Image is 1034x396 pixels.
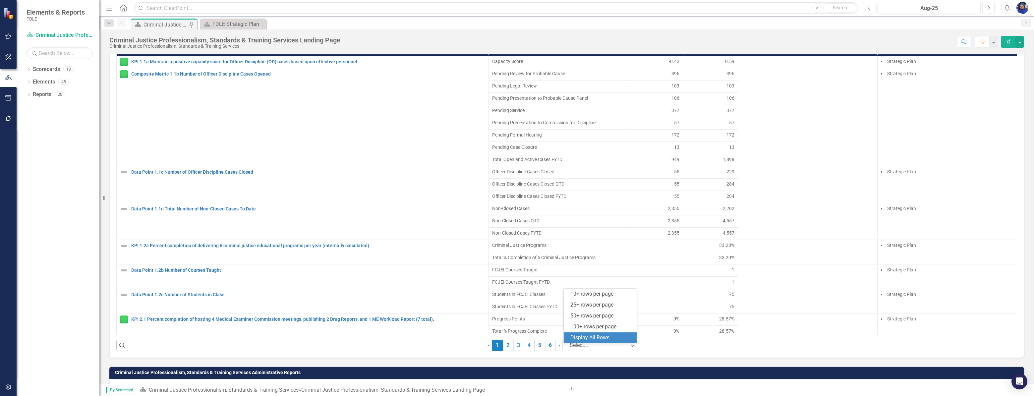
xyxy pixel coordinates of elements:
[109,36,340,44] div: Criminal Justice Professionalism, Standards & Training Services Landing Page
[683,56,738,68] td: Double-Click to Edit
[117,203,489,240] td: Double-Click to Edit Right Click for Context Menu
[726,181,734,187] span: 284
[131,206,485,211] a: Data Point 1.1d Total Number of Non-Closed Cases To Date
[683,289,738,301] td: Double-Click to Edit
[723,205,734,212] span: 2,202
[628,240,683,252] td: Double-Click to Edit
[558,342,560,348] span: ›
[880,4,978,12] div: Aug-25
[628,129,683,141] td: Double-Click to Edit
[683,129,738,141] td: Double-Click to Edit
[671,156,679,163] span: 949
[524,340,535,351] a: 4
[719,315,734,322] span: 28.57%
[628,92,683,105] td: Double-Click to Edit
[492,205,625,212] span: Non-Closed Cases
[488,264,628,276] td: Double-Click to Edit
[134,2,858,14] input: Search ClearPoint...
[140,386,562,394] div: »
[492,266,625,273] span: FCJEI Courses Taught
[726,193,734,199] span: 284
[674,144,679,150] span: 13
[27,8,85,16] span: Elements & Reports
[535,340,545,351] a: 5
[131,317,485,322] a: KPI 2.1 Percent completion of hosting 4 Medical Examiner Commission meetings, publishing 2 Drug R...
[683,141,738,154] td: Double-Click to Edit
[674,119,679,126] span: 57
[671,83,679,89] span: 103
[212,20,264,28] div: FDLE Strategic Plan
[27,31,93,39] a: Criminal Justice Professionalism, Standards & Training Services
[492,193,625,199] span: Officer Discipline Cases Closed FYTD
[738,203,877,240] td: Double-Click to Edit
[1011,373,1027,389] div: Open Intercom Messenger
[492,340,503,351] span: 1
[729,291,734,298] span: 75
[301,387,485,393] div: Criminal Justice Professionalism, Standards & Training Services Landing Page
[726,83,734,89] span: 103
[683,92,738,105] td: Double-Click to Edit
[488,92,628,105] td: Double-Click to Edit
[117,289,489,313] td: Double-Click to Edit Right Click for Context Menu
[674,181,679,187] span: 55
[725,58,734,65] span: 0.59
[671,132,679,138] span: 172
[628,105,683,117] td: Double-Click to Edit
[58,79,69,85] div: 45
[488,240,628,252] td: Double-Click to Edit
[683,68,738,80] td: Double-Click to Edit
[726,107,734,114] span: 377
[120,291,128,299] img: Not Defined
[492,230,625,236] span: Non-Closed Cases FYTD
[492,181,625,187] span: Officer Discipline Cases Closed QTD
[117,68,489,166] td: Double-Click to Edit Right Click for Context Menu
[570,290,633,298] div: 10+ rows per page
[120,315,128,323] img: Proceeding as Planned
[887,292,916,297] span: Strategic Plan
[683,166,738,178] td: Double-Click to Edit
[738,240,877,264] td: Double-Click to Edit
[492,119,625,126] span: Pending Presentation to Commission for Discipline
[149,387,299,393] a: Criminal Justice Professionalism, Standards & Training Services
[492,328,625,334] span: Total % Progress Complete
[833,5,847,10] span: Search
[723,217,734,224] span: 4,557
[115,370,1021,375] h3: Criminal Justice Professionalism, Standards & Training Services Administrative Reports
[674,168,679,175] span: 55
[877,240,1017,264] td: Double-Click to Edit
[492,315,625,322] span: Progress Points
[738,289,877,313] td: Double-Click to Edit
[1016,2,1028,14] img: Somi Akter
[488,105,628,117] td: Double-Click to Edit
[488,166,628,178] td: Double-Click to Edit
[570,334,633,342] div: Display All Rows
[726,168,734,175] span: 229
[131,292,485,297] a: Data Point 1.2c Number of Students in Class
[33,91,51,98] a: Reports
[27,47,93,59] input: Search Below...
[55,91,65,97] div: 20
[144,21,187,29] div: Criminal Justice Professionalism, Standards & Training Services Landing Page
[823,3,856,13] button: Search
[106,387,136,393] span: By Scorecard
[488,56,628,68] td: Double-Click to Edit
[723,230,734,236] span: 4,557
[117,264,489,289] td: Double-Click to Edit Right Click for Context Menu
[683,117,738,129] td: Double-Click to Edit
[492,303,625,310] span: Students in FCJEI Classes FYTD
[669,58,679,65] span: -0.42
[673,315,679,322] span: 0%
[877,203,1017,240] td: Double-Click to Edit
[726,95,734,101] span: 106
[887,243,916,248] span: Strategic Plan
[492,95,625,101] span: Pending Presentation to Probable Cause Panel
[120,205,128,213] img: Not Defined
[27,16,85,22] small: FDLE
[683,203,738,215] td: Double-Click to Edit
[131,170,485,175] a: Data Point 1.1c Number of Officer Discipline Cases Closed
[488,289,628,301] td: Double-Click to Edit
[492,242,625,249] span: Criminal Justice Programs
[628,313,683,325] td: Double-Click to Edit
[503,340,513,351] a: 2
